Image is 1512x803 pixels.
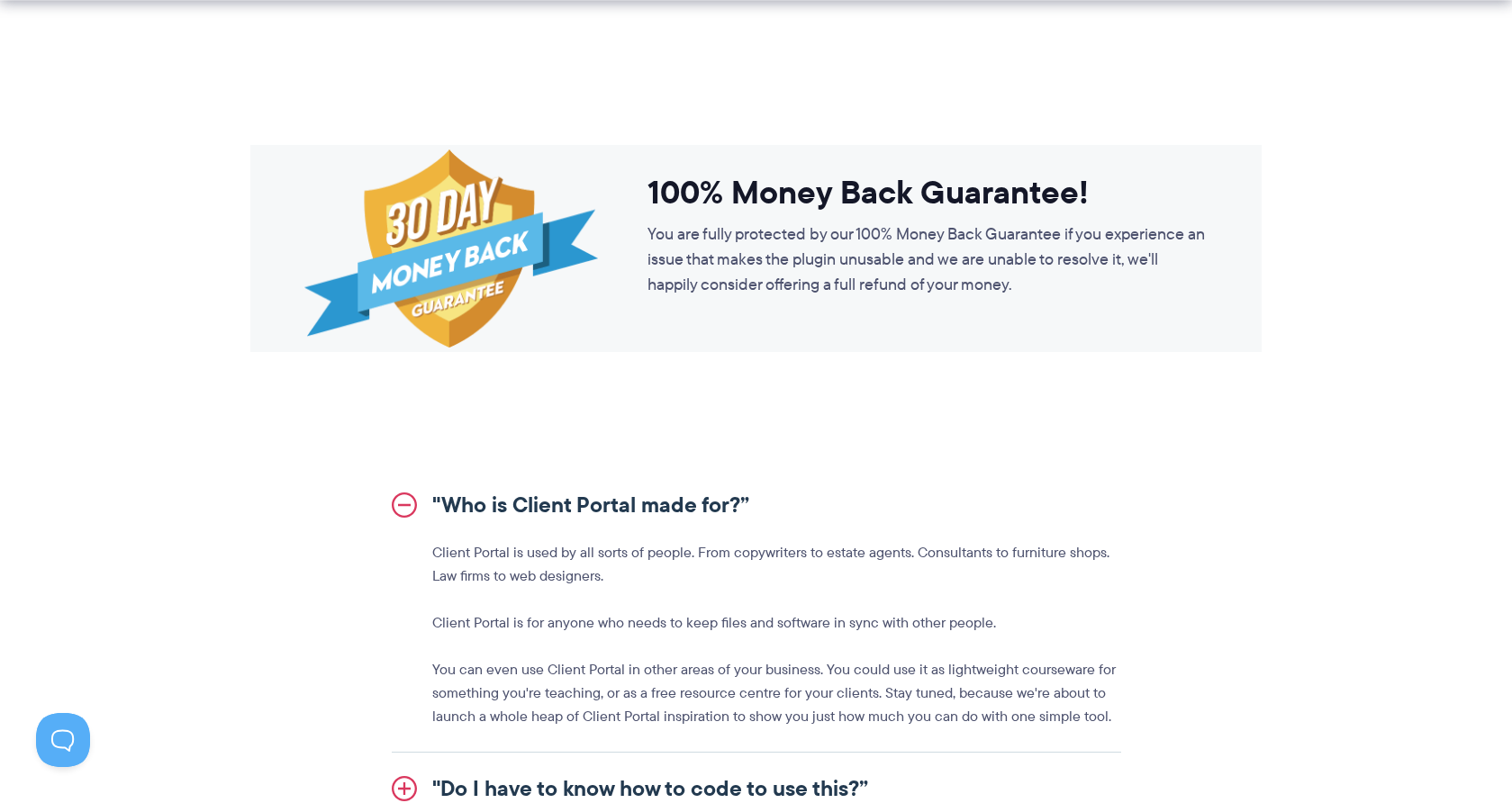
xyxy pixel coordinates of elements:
h3: 100% Money Back Guarantee! [647,172,1208,212]
a: "Who is Client Portal made for?” [392,469,1121,541]
p: You are fully protected by our 100% Money Back Guarantee if you experience an issue that makes th... [647,221,1208,297]
p: Client Portal is used by all sorts of people. From copywriters to estate agents. Consultants to f... [432,541,1121,588]
iframe: Toggle Customer Support [36,713,90,767]
p: Client Portal is for anyone who needs to keep files and software in sync with other people. [432,611,1121,635]
p: You can even use Client Portal in other areas of your business. You could use it as lightweight c... [432,658,1121,728]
